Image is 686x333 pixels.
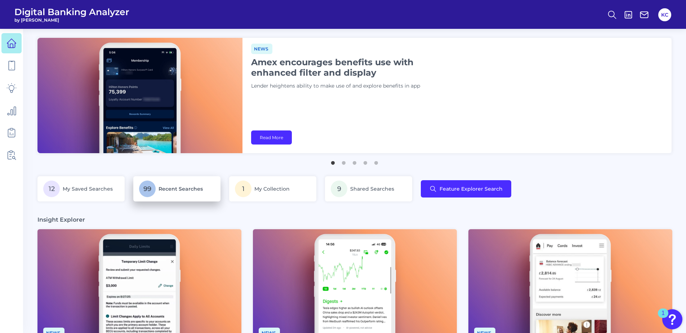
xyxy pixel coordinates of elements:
span: News [251,44,272,54]
span: Shared Searches [350,186,394,192]
span: Feature Explorer Search [440,186,503,192]
span: 99 [139,181,156,197]
button: 2 [340,157,347,165]
button: 1 [329,157,337,165]
h1: Amex encourages benefits use with enhanced filter and display [251,57,431,78]
a: 1My Collection [229,176,316,201]
span: 9 [331,181,347,197]
span: by [PERSON_NAME] [14,17,129,23]
span: 1 [235,181,251,197]
a: 99Recent Searches [133,176,220,201]
span: 12 [43,181,60,197]
a: Read More [251,130,292,145]
span: Digital Banking Analyzer [14,6,129,17]
a: 9Shared Searches [325,176,412,201]
img: bannerImg [37,38,242,153]
button: Feature Explorer Search [421,180,511,197]
button: Open Resource Center, 1 new notification [662,309,682,329]
button: KC [658,8,671,21]
button: 4 [362,157,369,165]
button: 3 [351,157,358,165]
a: News [251,45,272,52]
span: My Saved Searches [63,186,113,192]
a: 12My Saved Searches [37,176,125,201]
span: Recent Searches [159,186,203,192]
span: My Collection [254,186,290,192]
button: 5 [373,157,380,165]
h3: Insight Explorer [37,216,85,223]
p: Lender heightens ability to make use of and explore benefits in app [251,82,431,90]
div: 1 [661,313,665,323]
